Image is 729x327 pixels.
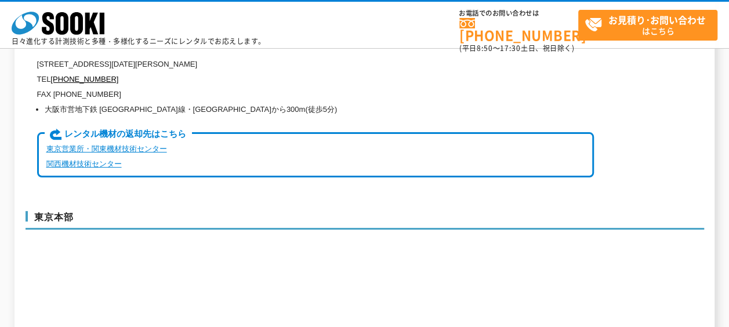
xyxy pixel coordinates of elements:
a: [PHONE_NUMBER] [50,75,118,83]
span: はこちら [585,10,717,39]
h3: 東京本部 [26,211,704,230]
p: [STREET_ADDRESS][DATE][PERSON_NAME] [37,57,594,72]
strong: お見積り･お問い合わせ [608,13,706,27]
span: (平日 ～ 土日、祝日除く) [459,43,574,53]
span: 17:30 [500,43,521,53]
a: 関西機材技術センター [46,159,122,168]
span: レンタル機材の返却先はこちら [45,128,191,141]
a: [PHONE_NUMBER] [459,18,578,42]
span: お電話でのお問い合わせは [459,10,578,17]
p: 日々進化する計測技術と多種・多様化するニーズにレンタルでお応えします。 [12,38,266,45]
span: 8:50 [477,43,493,53]
li: 大阪市営地下鉄 [GEOGRAPHIC_DATA]線・[GEOGRAPHIC_DATA]から300m(徒歩5分) [45,102,594,117]
p: TEL [37,72,594,87]
a: 東京営業所・関東機材技術センター [46,144,167,153]
a: お見積り･お問い合わせはこちら [578,10,717,41]
p: FAX [PHONE_NUMBER] [37,87,594,102]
